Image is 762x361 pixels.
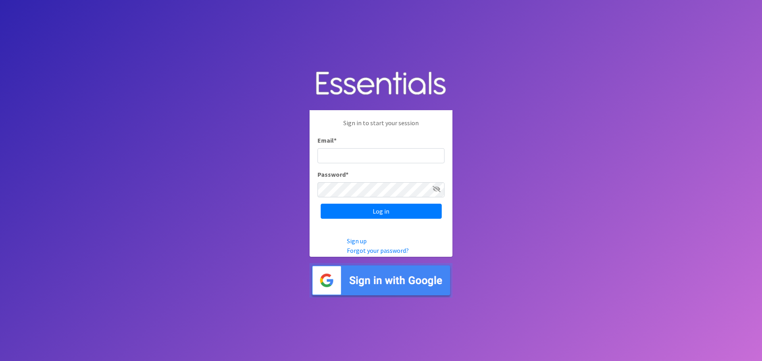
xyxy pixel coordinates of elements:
[321,204,442,219] input: Log in
[317,118,444,136] p: Sign in to start your session
[310,63,452,104] img: Human Essentials
[346,170,348,178] abbr: required
[310,263,452,298] img: Sign in with Google
[317,170,348,179] label: Password
[347,246,409,254] a: Forgot your password?
[347,237,367,245] a: Sign up
[317,136,337,145] label: Email
[334,136,337,144] abbr: required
